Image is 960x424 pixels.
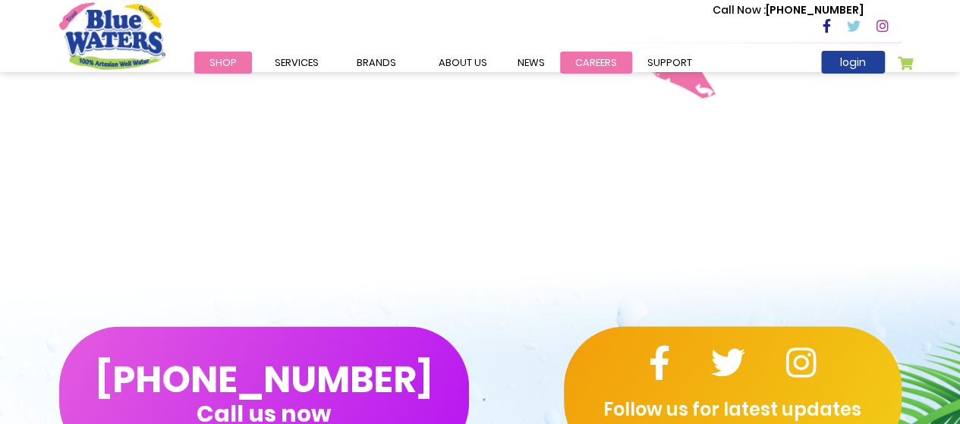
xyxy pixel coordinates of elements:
[564,395,902,422] p: Follow us for latest updates
[560,52,632,74] a: careers
[197,409,331,417] span: Call us now
[357,55,396,70] span: Brands
[209,55,237,70] span: Shop
[713,2,864,18] p: [PHONE_NUMBER]
[502,52,560,74] a: News
[632,52,707,74] a: support
[275,55,319,70] span: Services
[821,51,885,74] a: login
[423,52,502,74] a: about us
[59,2,165,69] a: store logo
[713,2,766,17] span: Call Now :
